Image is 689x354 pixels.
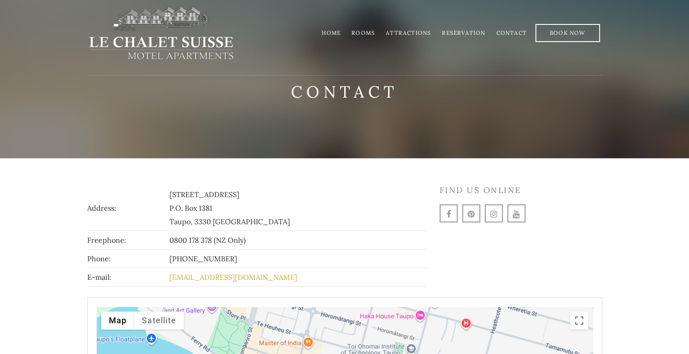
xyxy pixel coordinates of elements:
[87,6,235,60] img: lechaletsuisse
[570,312,588,330] button: Toggle fullscreen view
[167,185,426,231] td: [STREET_ADDRESS] P.O. Box 1381 Taupo, 3330 [GEOGRAPHIC_DATA]
[352,29,375,36] a: Rooms
[386,29,431,36] a: Attractions
[535,24,600,42] a: Book Now
[322,29,341,36] a: Home
[87,250,168,268] td: Phone:
[87,231,168,250] td: Freephone:
[496,29,526,36] a: Contact
[134,312,184,330] button: Show satellite imagery
[167,250,426,268] td: [PHONE_NUMBER]
[87,268,168,287] td: E-mail:
[101,312,135,330] button: Show street map
[442,29,485,36] a: Reservation
[87,185,168,231] td: Address:
[440,185,602,195] h4: Find us online
[169,273,297,282] a: [EMAIL_ADDRESS][DOMAIN_NAME]
[167,231,426,250] td: 0800 178 378 (NZ Only)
